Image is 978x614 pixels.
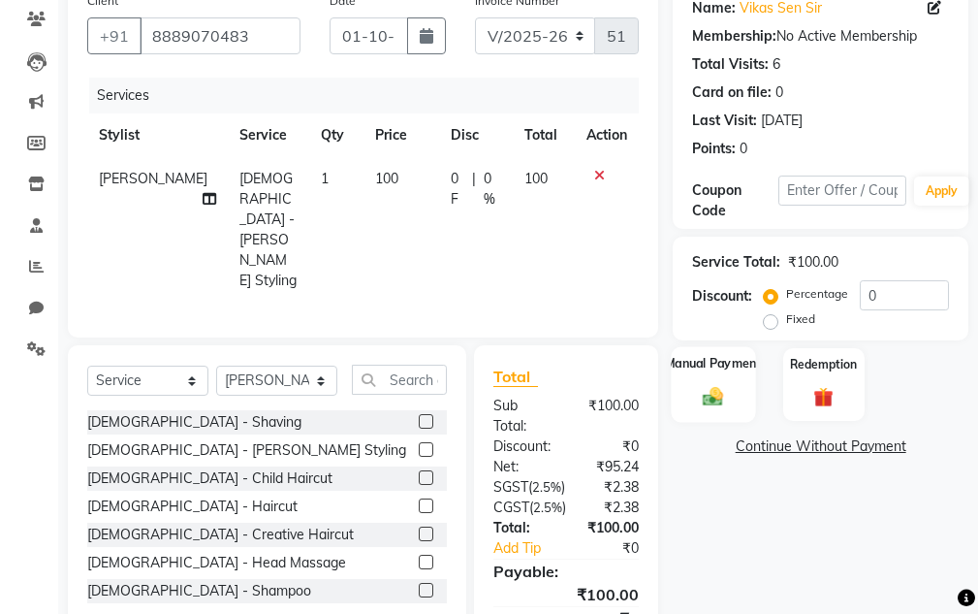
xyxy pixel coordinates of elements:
[472,169,476,210] span: |
[479,498,581,518] div: ( )
[87,581,311,601] div: [DEMOGRAPHIC_DATA] - Shampoo
[321,170,329,187] span: 1
[309,113,363,157] th: Qty
[87,440,406,461] div: [DEMOGRAPHIC_DATA] - [PERSON_NAME] Styling
[692,252,780,273] div: Service Total:
[786,310,815,328] label: Fixed
[451,169,465,210] span: 0 F
[239,170,297,289] span: [DEMOGRAPHIC_DATA] - [PERSON_NAME] Styling
[87,17,142,54] button: +91
[566,457,653,477] div: ₹95.24
[479,436,566,457] div: Discount:
[773,54,780,75] div: 6
[87,553,346,573] div: [DEMOGRAPHIC_DATA] - Head Massage
[479,457,566,477] div: Net:
[914,177,969,206] button: Apply
[99,170,207,187] span: [PERSON_NAME]
[493,478,528,496] span: SGST
[352,365,447,395] input: Search or Scan
[87,525,354,545] div: [DEMOGRAPHIC_DATA] - Creative Haircut
[375,170,398,187] span: 100
[479,518,566,538] div: Total:
[479,560,653,583] div: Payable:
[692,139,736,159] div: Points:
[439,113,513,157] th: Disc
[692,54,769,75] div: Total Visits:
[566,396,653,436] div: ₹100.00
[788,252,838,273] div: ₹100.00
[665,354,762,372] label: Manual Payment
[479,396,566,436] div: Sub Total:
[566,436,653,457] div: ₹0
[575,113,639,157] th: Action
[493,499,529,516] span: CGST
[484,169,501,210] span: 0 %
[697,385,730,408] img: _cash.svg
[566,518,653,538] div: ₹100.00
[87,412,301,433] div: [DEMOGRAPHIC_DATA] - Shaving
[786,285,848,303] label: Percentage
[479,538,581,559] a: Add Tip
[581,538,653,559] div: ₹0
[532,479,561,495] span: 2.5%
[363,113,439,157] th: Price
[580,477,653,498] div: ₹2.38
[479,477,580,498] div: ( )
[479,583,653,606] div: ₹100.00
[228,113,309,157] th: Service
[581,498,653,518] div: ₹2.38
[692,82,772,103] div: Card on file:
[790,356,857,373] label: Redemption
[87,113,228,157] th: Stylist
[740,139,747,159] div: 0
[677,436,964,457] a: Continue Without Payment
[775,82,783,103] div: 0
[87,497,298,517] div: [DEMOGRAPHIC_DATA] - Haircut
[807,385,839,409] img: _gift.svg
[140,17,300,54] input: Search by Name/Mobile/Email/Code
[692,26,949,47] div: No Active Membership
[692,286,752,307] div: Discount:
[692,180,777,221] div: Coupon Code
[89,78,653,113] div: Services
[761,111,803,131] div: [DATE]
[692,26,776,47] div: Membership:
[513,113,575,157] th: Total
[493,367,538,387] span: Total
[524,170,548,187] span: 100
[692,111,757,131] div: Last Visit:
[533,500,562,515] span: 2.5%
[778,176,906,206] input: Enter Offer / Coupon Code
[87,469,332,489] div: [DEMOGRAPHIC_DATA] - Child Haircut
